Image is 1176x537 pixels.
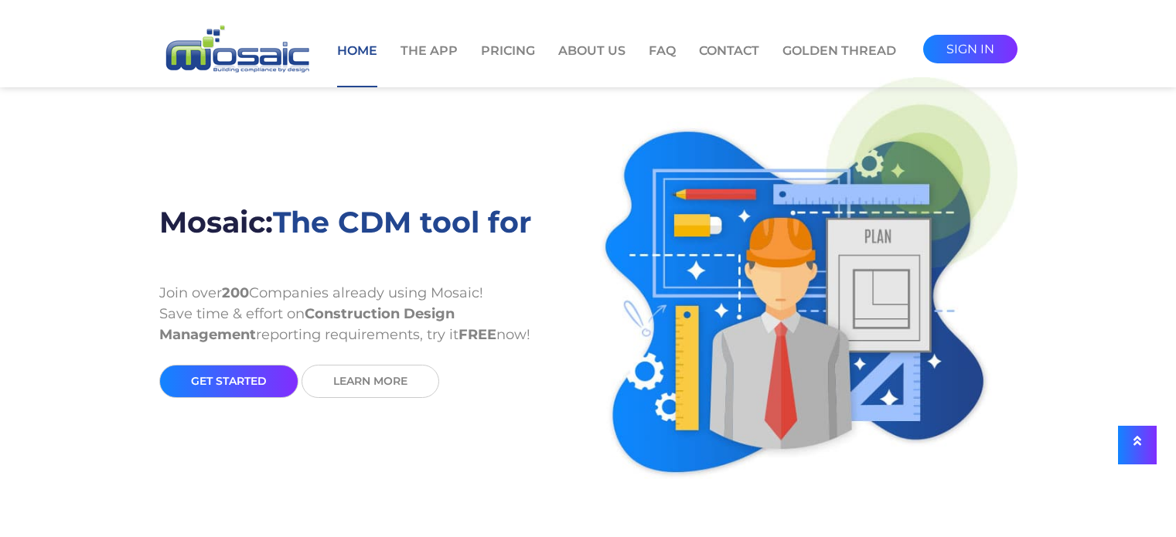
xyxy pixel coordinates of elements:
[159,193,577,252] h1: Mosaic:
[273,204,531,240] span: The CDM tool for
[159,365,298,398] a: get started
[159,283,577,365] p: Join over Companies already using Mosaic! Save time & effort on reporting requirements, try it now!
[649,42,676,86] a: FAQ
[481,42,535,86] a: Pricing
[222,284,249,301] strong: 200
[923,35,1017,63] a: sign in
[558,42,625,86] a: About Us
[159,305,455,343] strong: Construction Design Management
[159,23,314,76] img: logo
[302,365,439,398] a: Learn More
[401,42,458,86] a: The App
[782,42,896,86] a: Golden Thread
[699,42,759,86] a: Contact
[337,42,377,87] a: Home
[458,326,496,343] strong: FREE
